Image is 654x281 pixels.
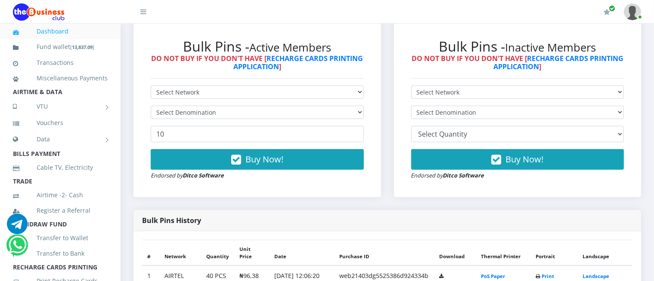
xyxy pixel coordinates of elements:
[13,68,108,88] a: Miscellaneous Payments
[13,37,108,57] a: Fund wallet[13,837.09]
[13,185,108,205] a: Airtime -2- Cash
[159,240,201,266] th: Network
[604,9,610,15] i: Renew/Upgrade Subscription
[443,171,484,179] strong: Ditco Software
[13,113,108,133] a: Vouchers
[151,149,364,170] button: Buy Now!
[9,241,26,255] a: Chat for support
[183,171,224,179] strong: Ditco Software
[13,228,108,248] a: Transfer to Wallet
[13,3,65,21] img: Logo
[142,240,159,266] th: #
[505,40,596,55] small: Inactive Members
[142,216,201,225] strong: Bulk Pins History
[269,240,334,266] th: Date
[334,240,434,266] th: Purchase ID
[493,54,623,71] a: RECHARGE CARDS PRINTING APPLICATION
[249,40,331,55] small: Active Members
[434,240,475,266] th: Download
[13,53,108,73] a: Transactions
[13,244,108,263] a: Transfer to Bank
[13,128,108,150] a: Data
[411,149,624,170] button: Buy Now!
[151,126,364,142] input: Enter Quantity
[151,54,363,71] strong: DO NOT BUY IF YOU DON'T HAVE [ ]
[201,240,234,266] th: Quantity
[151,171,224,179] small: Endorsed by
[609,5,615,12] span: Renew/Upgrade Subscription
[624,3,641,20] img: User
[70,44,94,50] small: [ ]
[13,201,108,220] a: Register a Referral
[13,158,108,177] a: Cable TV, Electricity
[531,240,578,266] th: Portrait
[476,240,531,266] th: Thermal Printer
[411,38,624,55] h2: Bulk Pins -
[151,38,364,55] h2: Bulk Pins -
[13,96,108,117] a: VTU
[411,171,484,179] small: Endorsed by
[13,21,108,41] a: Dashboard
[412,54,623,71] strong: DO NOT BUY IF YOU DON'T HAVE [ ]
[505,153,543,165] span: Buy Now!
[577,240,632,266] th: Landscape
[7,220,28,234] a: Chat for support
[234,240,270,266] th: Unit Price
[72,44,93,50] b: 13,837.09
[233,54,363,71] a: RECHARGE CARDS PRINTING APPLICATION
[245,153,283,165] span: Buy Now!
